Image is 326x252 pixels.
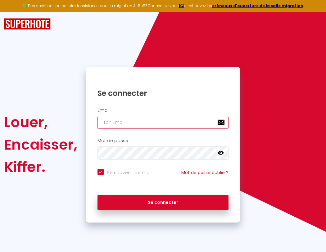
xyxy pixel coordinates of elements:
[97,88,229,98] h1: Se connecter
[4,156,77,178] div: Kiffer.
[212,3,303,8] a: créneaux d'ouverture de la salle migration
[97,108,229,113] h2: Email
[4,133,77,156] div: Encaisser,
[97,195,229,210] button: Se connecter
[97,138,229,143] h2: Mot de passe
[4,18,51,30] img: SuperHote logo
[179,3,184,8] a: ICI
[181,169,229,176] a: Mot de passe oublié ?
[5,2,24,21] button: Ouvrir le widget de chat LiveChat
[4,111,77,133] div: Louer,
[97,116,229,129] input: Ton Email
